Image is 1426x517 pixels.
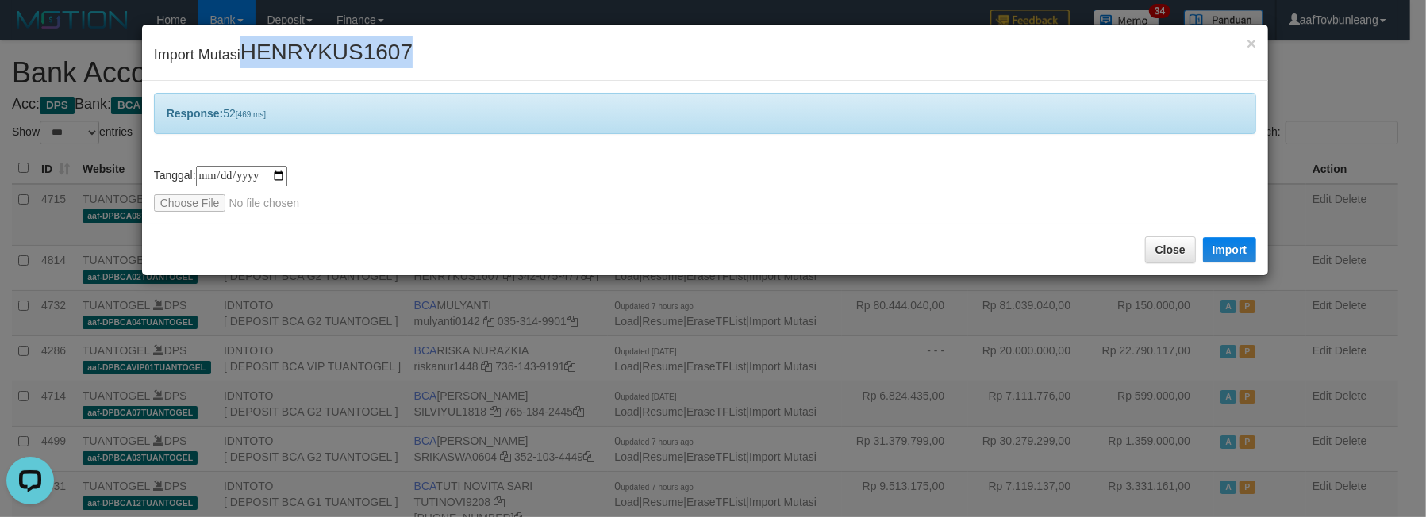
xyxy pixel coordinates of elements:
[1247,34,1256,52] span: ×
[167,107,224,120] b: Response:
[240,40,413,64] span: HENRYKUS1607
[154,47,413,63] span: Import Mutasi
[236,110,266,119] span: [469 ms]
[6,6,54,54] button: Open LiveChat chat widget
[1247,35,1256,52] button: Close
[154,93,1257,134] div: 52
[1145,236,1196,263] button: Close
[1203,237,1257,262] button: Import
[154,166,1257,212] div: Tanggal:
